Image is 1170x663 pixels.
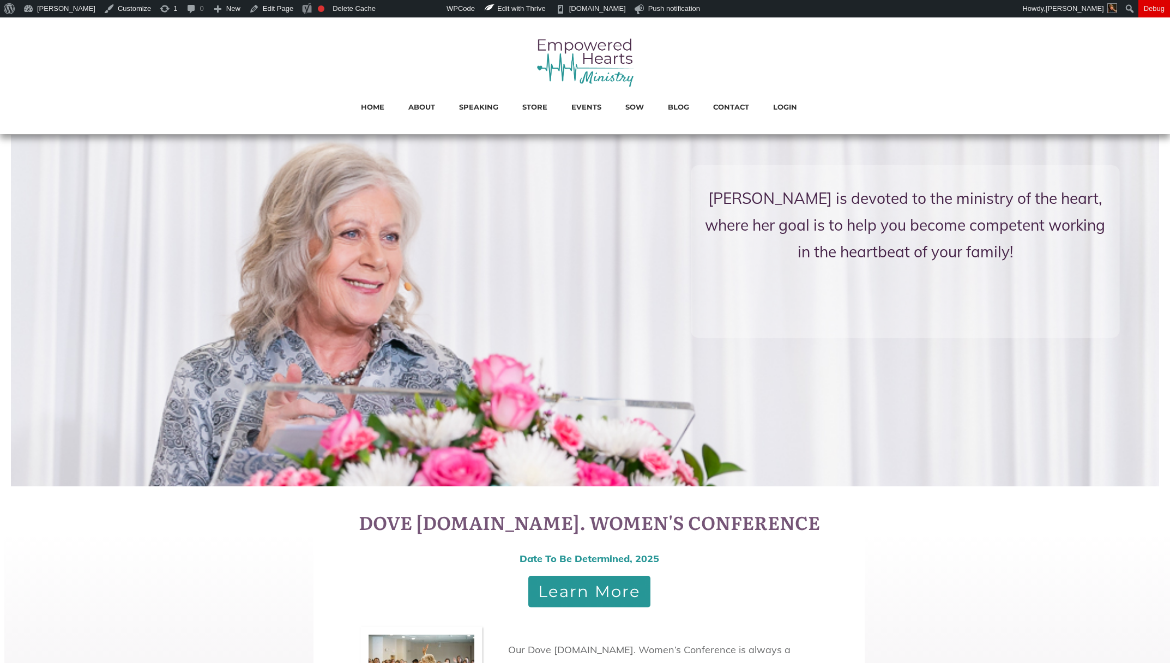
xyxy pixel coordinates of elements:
span: [PERSON_NAME] [1046,4,1104,13]
span: Learn More [538,586,641,598]
div: Focus keyphrase not set [318,5,324,12]
img: Views over 48 hours. Click for more Jetpack Stats. [385,3,447,16]
a: LOGIN [773,100,797,114]
a: HOME [361,100,384,114]
h2: DOVE [DOMAIN_NAME]. WOMEN'S CONFERENCE [319,509,859,541]
a: Learn More [528,576,650,607]
strong: Date To Be Determined, 2025 [520,552,659,565]
a: ABOUT [408,100,435,114]
a: CONTACT [713,100,749,114]
a: EVENTS [571,100,601,114]
p: [PERSON_NAME] is devoted to the ministry of the heart, where her goal is to help you become compe... [702,177,1108,273]
a: BLOG [668,100,689,114]
a: SPEAKING [459,100,498,114]
a: SOW [625,100,644,114]
a: STORE [522,100,547,114]
img: empowered hearts ministry [536,37,634,88]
